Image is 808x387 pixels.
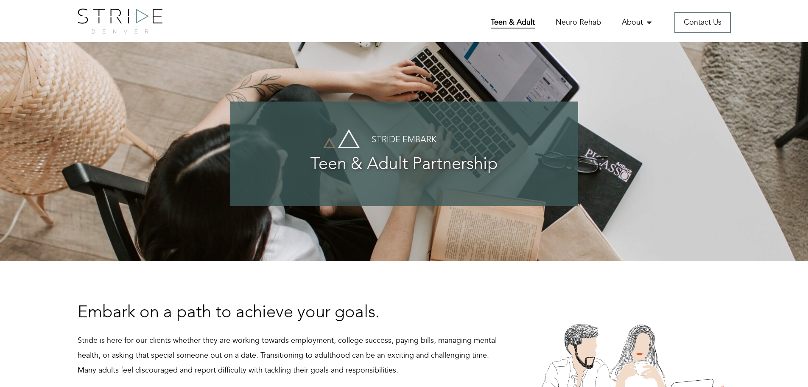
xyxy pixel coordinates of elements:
a: Neuro Rehab [556,17,601,28]
img: logo.png [78,8,162,34]
h3: Teen & Adult Partnership [247,155,561,174]
a: Contact Us [674,12,731,33]
p: Stride is here for our clients whether they are working towards employment, college success, payi... [78,333,509,378]
h4: Stride Embark [247,136,561,145]
h3: Embark on a path to achieve your goals. [78,304,509,322]
a: About [622,17,654,28]
a: Teen & Adult [491,17,535,29]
